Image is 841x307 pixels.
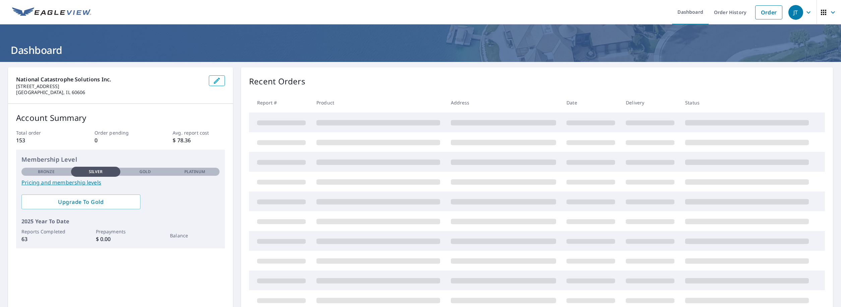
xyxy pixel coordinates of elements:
th: Delivery [620,93,680,112]
p: Reports Completed [21,228,71,235]
th: Report # [249,93,311,112]
p: Platinum [184,169,205,175]
p: Balance [170,232,220,239]
p: 63 [21,235,71,243]
th: Date [561,93,620,112]
a: Upgrade To Gold [21,195,140,209]
p: Prepayments [96,228,145,235]
p: Account Summary [16,112,225,124]
h1: Dashboard [8,43,833,57]
p: National Catastrophe Solutions Inc. [16,75,203,83]
p: [STREET_ADDRESS] [16,83,203,89]
th: Address [445,93,561,112]
p: 153 [16,136,68,144]
p: 0 [95,136,147,144]
p: $ 78.36 [173,136,225,144]
p: Silver [89,169,103,175]
p: $ 0.00 [96,235,145,243]
p: Total order [16,129,68,136]
p: Gold [139,169,151,175]
p: Membership Level [21,155,220,164]
a: Order [755,5,782,19]
span: Upgrade To Gold [27,198,135,206]
p: 2025 Year To Date [21,217,220,225]
p: Recent Orders [249,75,305,87]
div: JT [788,5,803,20]
p: Bronze [38,169,55,175]
p: Order pending [95,129,147,136]
a: Pricing and membership levels [21,178,220,186]
p: [GEOGRAPHIC_DATA], IL 60606 [16,89,203,95]
th: Status [680,93,814,112]
img: EV Logo [12,7,91,17]
th: Product [311,93,445,112]
p: Avg. report cost [173,129,225,136]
